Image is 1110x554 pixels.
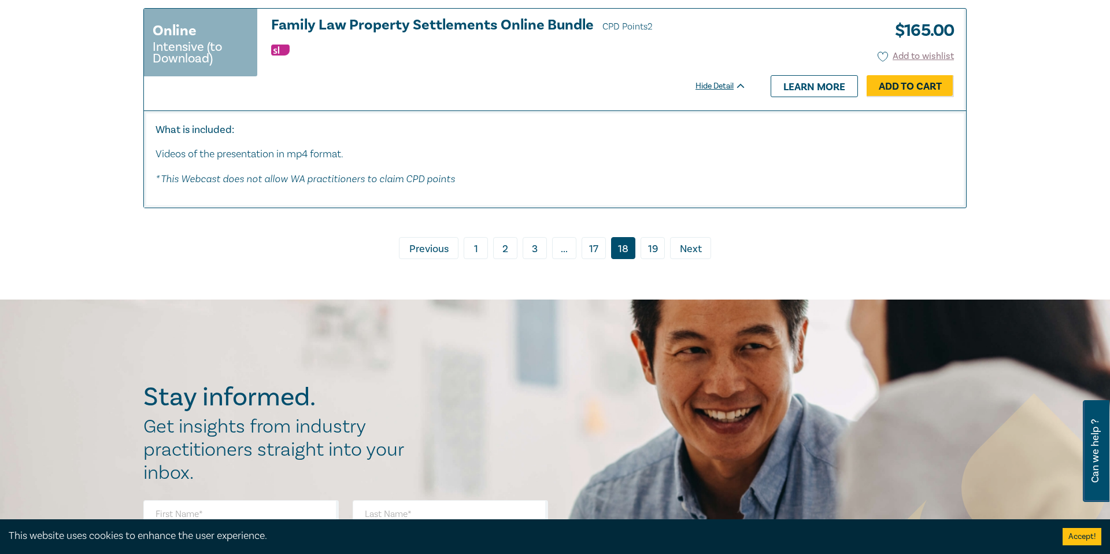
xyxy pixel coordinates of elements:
img: Substantive Law [271,45,290,56]
a: 19 [641,237,665,259]
h3: Family Law Property Settlements Online Bundle [271,17,746,35]
small: Intensive (to Download) [153,41,249,64]
a: Add to Cart [867,75,954,97]
a: Previous [399,237,458,259]
a: Next [670,237,711,259]
div: This website uses cookies to enhance the user experience. [9,529,1045,544]
span: Previous [409,242,449,257]
h3: $ 165.00 [886,17,954,44]
h2: Get insights from industry practitioners straight into your inbox. [143,415,416,485]
h2: Stay informed. [143,382,416,412]
span: ... [552,237,576,259]
a: Learn more [771,75,858,97]
a: 18 [611,237,635,259]
input: Last Name* [353,500,548,528]
div: Hide Detail [695,80,759,92]
a: 17 [582,237,606,259]
strong: What is included: [156,123,234,136]
button: Add to wishlist [878,50,954,63]
a: 3 [523,237,547,259]
a: Family Law Property Settlements Online Bundle CPD Points2 [271,17,746,35]
input: First Name* [143,500,339,528]
a: 1 [464,237,488,259]
span: Next [680,242,702,257]
p: Videos of the presentation in mp4 format. [156,147,954,162]
span: Can we help ? [1090,407,1101,495]
a: 2 [493,237,517,259]
h3: Online [153,20,197,41]
span: CPD Points 2 [602,21,653,32]
em: * This Webcast does not allow WA practitioners to claim CPD points [156,172,455,184]
button: Accept cookies [1063,528,1101,545]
